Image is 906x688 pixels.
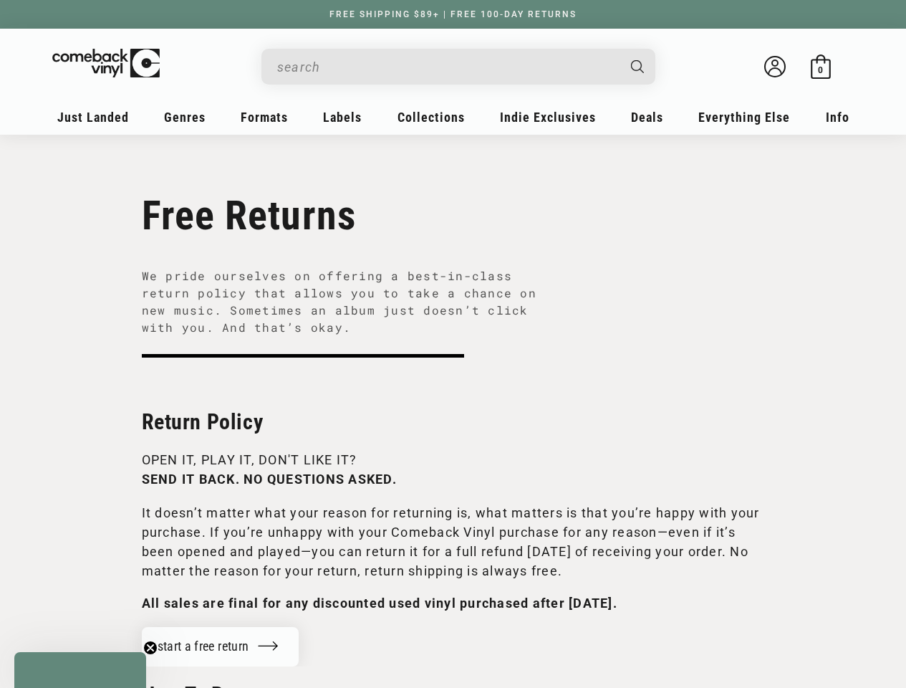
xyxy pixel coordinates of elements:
[57,110,129,125] span: Just Landed
[618,49,657,85] button: Search
[315,9,591,19] a: FREE SHIPPING $89+ | FREE 100-DAY RETURNS
[164,110,206,125] span: Genres
[142,627,299,666] a: start a free return
[500,110,596,125] span: Indie Exclusives
[142,596,617,611] strong: All sales are final for any discounted used vinyl purchased after [DATE].
[14,652,146,688] div: Close teaser
[143,641,158,655] button: Close teaser
[142,450,765,489] p: OPEN IT, PLAY IT, DON'T LIKE IT?
[631,110,663,125] span: Deals
[698,110,790,125] span: Everything Else
[142,472,397,487] strong: SEND IT BACK. NO QUESTIONS ASKED.
[142,503,765,580] p: It doesn’t matter what your reason for returning is, what matters is that you’re happy with your ...
[818,64,823,75] span: 0
[261,49,655,85] div: Search
[241,110,288,125] span: Formats
[277,52,617,82] input: search
[142,192,765,239] h1: Free Returns
[826,110,849,125] span: Info
[323,110,362,125] span: Labels
[142,267,554,336] p: We pride ourselves on offering a best-in-class return policy that allows you to take a chance on ...
[142,408,765,436] h2: Return Policy
[397,110,465,125] span: Collections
